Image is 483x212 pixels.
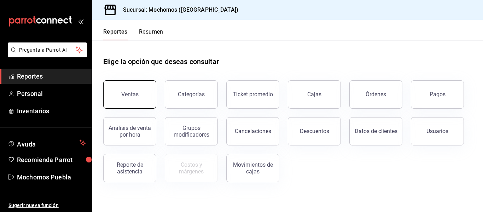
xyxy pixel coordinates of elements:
button: Categorías [165,80,218,109]
button: Pagos [411,80,464,109]
button: Ticket promedio [226,80,279,109]
div: Movimientos de cajas [231,161,275,175]
button: Ventas [103,80,156,109]
a: Pregunta a Parrot AI [5,51,87,59]
div: Pagos [430,91,446,98]
button: Usuarios [411,117,464,145]
span: Reportes [17,71,86,81]
div: Análisis de venta por hora [108,125,152,138]
div: navigation tabs [103,28,163,40]
div: Ticket promedio [233,91,273,98]
div: Categorías [178,91,205,98]
span: Pregunta a Parrot AI [19,46,76,54]
button: Órdenes [349,80,402,109]
button: Resumen [139,28,163,40]
div: Usuarios [426,128,448,134]
button: Reporte de asistencia [103,154,156,182]
button: Pregunta a Parrot AI [8,42,87,57]
button: Contrata inventarios para ver este reporte [165,154,218,182]
div: Descuentos [300,128,329,134]
button: Análisis de venta por hora [103,117,156,145]
a: Cajas [288,80,341,109]
div: Ventas [121,91,139,98]
button: Movimientos de cajas [226,154,279,182]
div: Reporte de asistencia [108,161,152,175]
div: Costos y márgenes [169,161,213,175]
span: Ayuda [17,139,77,147]
span: Inventarios [17,106,86,116]
div: Grupos modificadores [169,125,213,138]
span: Mochomos Puebla [17,172,86,182]
div: Órdenes [366,91,386,98]
button: Datos de clientes [349,117,402,145]
button: Grupos modificadores [165,117,218,145]
button: Descuentos [288,117,341,145]
button: open_drawer_menu [78,18,83,24]
button: Cancelaciones [226,117,279,145]
div: Datos de clientes [355,128,397,134]
div: Cancelaciones [235,128,271,134]
span: Personal [17,89,86,98]
h1: Elige la opción que deseas consultar [103,56,219,67]
div: Cajas [307,90,322,99]
span: Recomienda Parrot [17,155,86,165]
span: Sugerir nueva función [8,202,86,209]
button: Reportes [103,28,128,40]
h3: Sucursal: Mochomos ([GEOGRAPHIC_DATA]) [117,6,238,14]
